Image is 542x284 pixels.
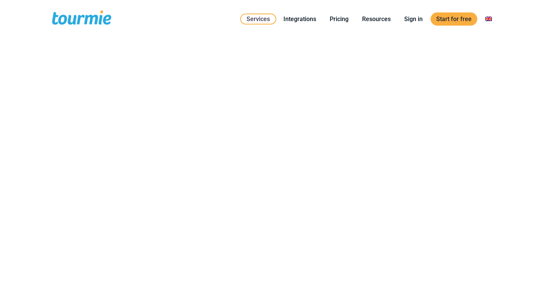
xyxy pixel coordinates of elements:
a: Services [240,14,276,24]
a: Resources [356,14,396,24]
a: Sign in [399,14,428,24]
a: Start for free [431,12,477,26]
a: Integrations [278,14,322,24]
a: Pricing [324,14,354,24]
